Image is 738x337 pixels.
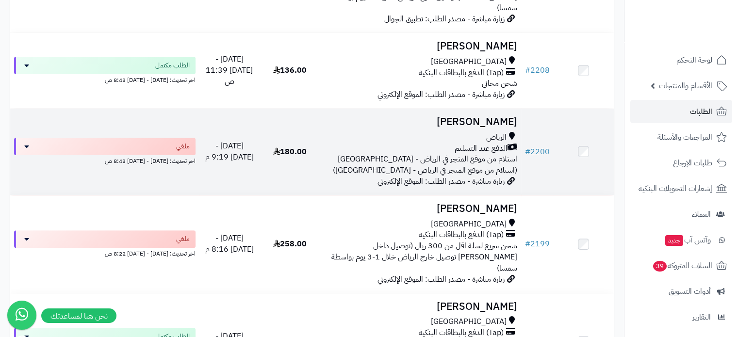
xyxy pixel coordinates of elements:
span: الرياض [486,132,507,143]
span: المراجعات والأسئلة [657,130,712,144]
span: [DATE] - [DATE] 11:39 ص [206,53,253,87]
div: اخر تحديث: [DATE] - [DATE] 8:43 ص [14,155,196,165]
span: [DATE] - [DATE] 9:19 م [205,140,254,163]
span: 180.00 [273,146,307,158]
a: لوحة التحكم [630,48,732,72]
a: وآتس آبجديد [630,228,732,252]
span: السلات المتروكة [652,259,712,273]
span: استلام من موقع المتجر في الرياض - [GEOGRAPHIC_DATA] (استلام من موقع المتجر في الرياض - [GEOGRAPHI... [333,153,517,176]
h3: [PERSON_NAME] [324,116,517,128]
span: طلبات الإرجاع [673,156,712,170]
span: الأقسام والمنتجات [659,79,712,93]
span: جديد [665,235,683,246]
span: [DATE] - [DATE] 8:16 م [205,232,254,255]
span: [GEOGRAPHIC_DATA] [431,219,507,230]
h3: [PERSON_NAME] [324,203,517,214]
div: اخر تحديث: [DATE] - [DATE] 8:22 ص [14,248,196,258]
span: زيارة مباشرة - مصدر الطلب: تطبيق الجوال [384,13,505,25]
span: زيارة مباشرة - مصدر الطلب: الموقع الإلكتروني [377,273,505,285]
a: الطلبات [630,100,732,123]
span: ملغي [176,234,190,244]
span: وآتس آب [664,233,711,247]
span: زيارة مباشرة - مصدر الطلب: الموقع الإلكتروني [377,89,505,100]
img: logo-2.png [672,27,729,48]
span: # [525,238,530,250]
a: أدوات التسويق [630,280,732,303]
span: الدفع عند التسليم [455,143,508,154]
a: التقارير [630,305,732,329]
a: #2199 [525,238,550,250]
span: [GEOGRAPHIC_DATA] [431,56,507,67]
a: طلبات الإرجاع [630,151,732,175]
div: اخر تحديث: [DATE] - [DATE] 8:43 ص [14,74,196,84]
a: #2200 [525,146,550,158]
span: (Tap) الدفع بالبطاقات البنكية [419,67,504,79]
span: [GEOGRAPHIC_DATA] [431,316,507,327]
span: ملغي [176,142,190,151]
span: # [525,146,530,158]
span: # [525,64,530,76]
span: لوحة التحكم [676,53,712,67]
span: الطلبات [690,105,712,118]
span: أدوات التسويق [669,285,711,298]
span: التقارير [692,310,711,324]
span: 136.00 [273,64,307,76]
a: السلات المتروكة39 [630,254,732,277]
a: إشعارات التحويلات البنكية [630,177,732,200]
a: المراجعات والأسئلة [630,126,732,149]
h3: [PERSON_NAME] [324,301,517,312]
span: (Tap) الدفع بالبطاقات البنكية [419,229,504,241]
a: العملاء [630,203,732,226]
span: 39 [653,261,667,272]
h3: [PERSON_NAME] [324,41,517,52]
a: #2208 [525,64,550,76]
span: العملاء [692,208,711,221]
span: إشعارات التحويلات البنكية [639,182,712,195]
span: زيارة مباشرة - مصدر الطلب: الموقع الإلكتروني [377,176,505,187]
span: 258.00 [273,238,307,250]
span: الطلب مكتمل [155,61,190,70]
span: شحن سريع لسلة اقل من 300 ريال (توصيل داخل [PERSON_NAME] توصيل خارج الرياض خلال 1-3 يوم بواسطة سمسا) [331,240,517,274]
span: شحن مجاني [482,78,517,89]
